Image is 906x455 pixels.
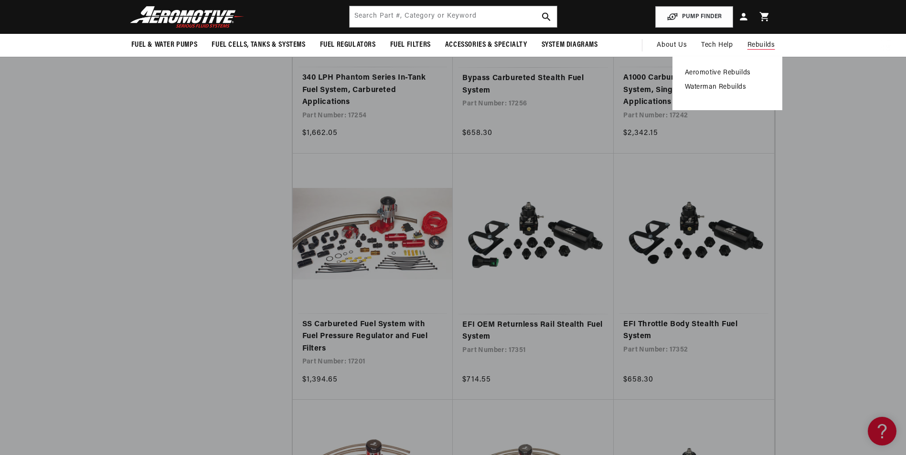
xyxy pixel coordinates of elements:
[320,40,376,50] span: Fuel Regulators
[302,319,444,355] a: SS Carbureted Fuel System with Fuel Pressure Regulator and Fuel Filters
[350,6,557,27] input: Search by Part Number, Category or Keyword
[383,34,438,56] summary: Fuel Filters
[131,40,198,50] span: Fuel & Water Pumps
[313,34,383,56] summary: Fuel Regulators
[390,40,431,50] span: Fuel Filters
[462,319,604,343] a: EFI OEM Returnless Rail Stealth Fuel System
[685,69,770,77] a: Aeromotive Rebuilds
[445,40,527,50] span: Accessories & Specialty
[438,34,534,56] summary: Accessories & Specialty
[128,6,247,28] img: Aeromotive
[536,6,557,27] button: search button
[124,34,205,56] summary: Fuel & Water Pumps
[701,40,733,51] span: Tech Help
[694,34,740,57] summary: Tech Help
[655,6,733,28] button: PUMP FINDER
[534,34,605,56] summary: System Diagrams
[623,319,765,343] a: EFI Throttle Body Stealth Fuel System
[204,34,312,56] summary: Fuel Cells, Tanks & Systems
[740,34,782,57] summary: Rebuilds
[302,72,444,109] a: 340 LPH Phantom Series In-Tank Fuel System, Carbureted Applications
[212,40,305,50] span: Fuel Cells, Tanks & Systems
[542,40,598,50] span: System Diagrams
[650,34,694,57] a: About Us
[685,83,770,92] a: Waterman Rebuilds
[462,72,604,97] a: Bypass Carbureted Stealth Fuel System
[747,40,775,51] span: Rebuilds
[623,72,765,109] a: A1000 Carbureted In-Line Fuel System, Single Carburetor Applications
[657,41,687,49] span: About Us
